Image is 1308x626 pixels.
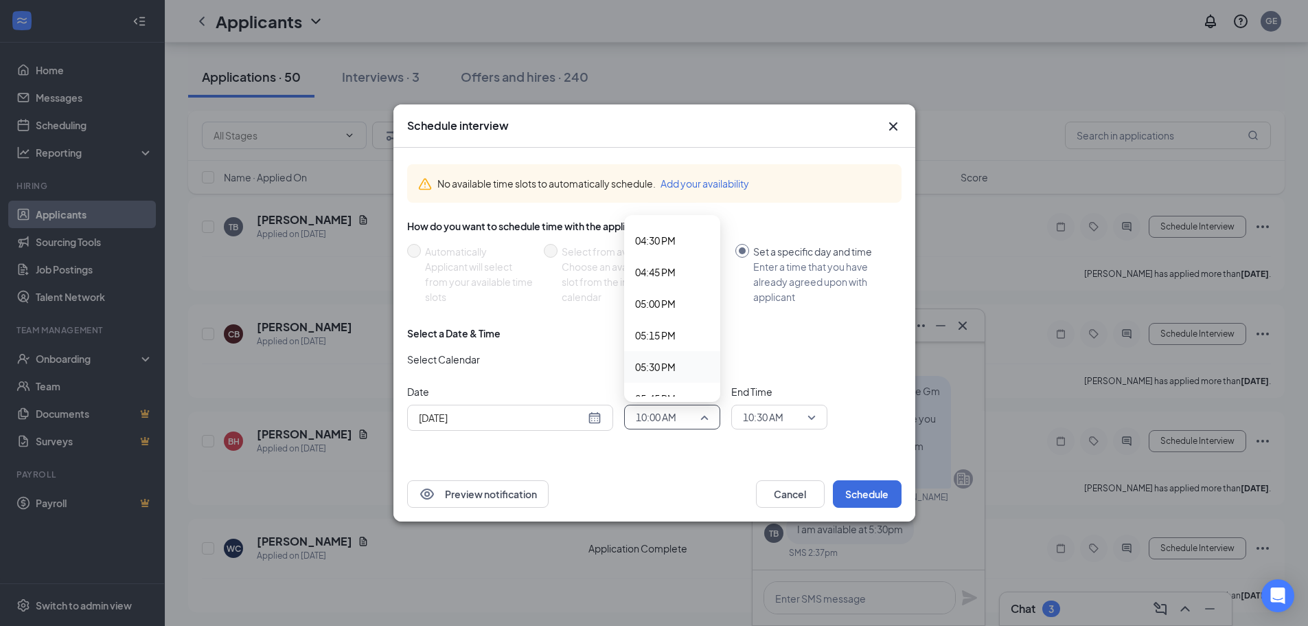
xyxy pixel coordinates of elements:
[635,296,676,311] span: 05:00 PM
[407,326,501,340] div: Select a Date & Time
[1261,579,1294,612] div: Open Intercom Messenger
[407,480,549,508] button: EyePreview notification
[753,244,891,259] div: Set a specific day and time
[885,118,902,135] svg: Cross
[419,410,585,425] input: Aug 27, 2025
[661,176,749,191] button: Add your availability
[407,352,480,367] span: Select Calendar
[636,407,676,427] span: 10:00 AM
[833,480,902,508] button: Schedule
[425,259,533,304] div: Applicant will select from your available time slots
[753,259,891,304] div: Enter a time that you have already agreed upon with applicant
[437,176,891,191] div: No available time slots to automatically schedule.
[407,118,509,133] h3: Schedule interview
[425,244,533,259] div: Automatically
[562,259,724,304] div: Choose an available day and time slot from the interview lead’s calendar
[407,384,613,399] span: Date
[885,118,902,135] button: Close
[743,407,783,427] span: 10:30 AM
[635,359,676,375] span: 05:30 PM
[419,486,435,502] svg: Eye
[635,233,676,248] span: 04:30 PM
[418,177,432,191] svg: Warning
[407,219,902,233] div: How do you want to schedule time with the applicant?
[635,265,676,280] span: 04:45 PM
[731,384,827,399] span: End Time
[635,391,676,406] span: 05:45 PM
[635,328,676,343] span: 05:15 PM
[562,244,724,259] div: Select from availability
[756,480,825,508] button: Cancel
